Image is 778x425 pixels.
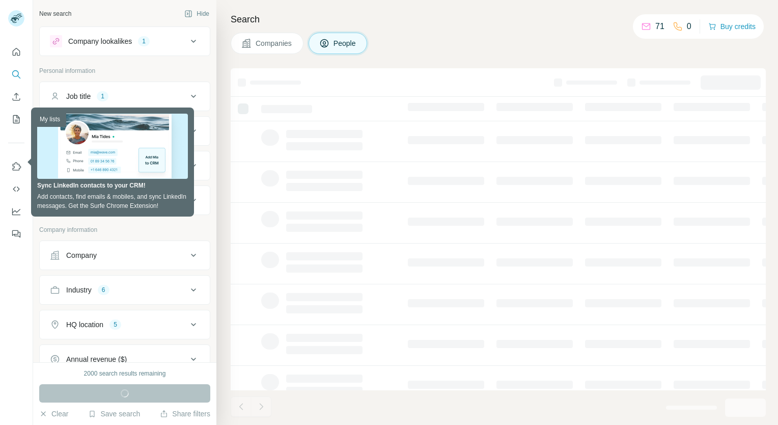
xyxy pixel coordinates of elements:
div: New search [39,9,71,18]
button: Use Surfe API [8,180,24,198]
h4: Search [231,12,766,26]
button: Job title1 [40,84,210,109]
div: 1 [97,92,108,101]
button: Enrich CSV [8,88,24,106]
div: Personal location [66,195,121,205]
button: Industry6 [40,278,210,302]
button: Share filters [160,409,210,419]
button: Company [40,243,210,268]
p: 0 [687,20,691,33]
button: Buy credits [708,19,756,34]
div: Industry [66,285,92,295]
div: 1 [138,37,150,46]
div: 5 [109,320,121,329]
button: Clear [39,409,68,419]
span: Companies [256,38,293,48]
button: Dashboard [8,202,24,221]
button: Feedback [8,225,24,243]
p: Company information [39,225,210,234]
button: Use Surfe on LinkedIn [8,157,24,176]
span: People [334,38,357,48]
p: Personal information [39,66,210,75]
button: Personal location [40,188,210,213]
div: Company [66,250,97,260]
button: Seniority [40,119,210,143]
button: Annual revenue ($) [40,347,210,371]
div: Company lookalikes [68,36,132,46]
button: Quick start [8,43,24,61]
div: 2000 search results remaining [84,369,166,378]
button: My lists [8,110,24,128]
div: Department [66,161,103,171]
div: Job title [66,91,91,101]
div: HQ location [66,320,103,330]
div: 6 [98,285,109,295]
button: HQ location5 [40,312,210,337]
div: Annual revenue ($) [66,354,127,364]
p: 71 [655,20,664,33]
button: Save search [88,409,140,419]
div: Seniority [66,126,94,136]
button: Search [8,65,24,84]
button: Hide [177,6,216,21]
button: Department [40,153,210,178]
button: Company lookalikes1 [40,29,210,54]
